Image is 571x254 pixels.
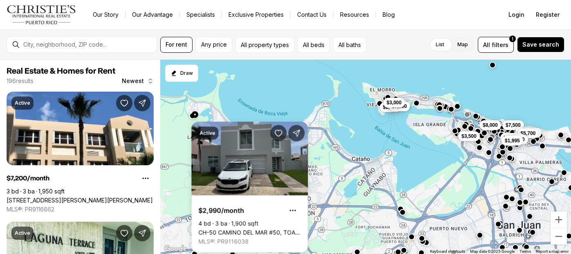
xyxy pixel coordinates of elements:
[201,41,227,48] span: Any price
[506,135,528,144] button: $5,500
[519,249,531,254] a: Terms (opens in new tab)
[388,101,410,111] button: $7,000
[461,133,477,139] span: $3,500
[429,37,451,52] label: List
[515,127,536,137] button: $2,000
[520,130,535,137] span: $5,700
[383,98,405,108] button: $3,000
[334,9,376,20] a: Resources
[509,136,524,143] span: $5,500
[7,78,34,84] p: 196 results
[376,9,401,20] a: Blog
[198,229,301,236] a: CH-50 CAMINO DEL MAR #50, TOA BAJA PR, 00949
[7,197,153,204] a: 5 CARRION COURT #4, SAN JUAN PR, 00911
[137,170,154,187] button: Property options
[125,9,179,20] a: Our Advantage
[536,11,560,18] span: Register
[333,37,366,53] button: All baths
[298,37,330,53] button: All beds
[451,37,475,52] label: Map
[470,249,515,254] span: Map data ©2025 Google
[235,37,294,53] button: All property types
[483,40,490,49] span: All
[7,67,115,75] span: Real Estate & Homes for Rent
[15,100,30,106] p: Active
[518,129,533,135] span: $2,000
[483,122,498,128] span: $8,000
[383,104,398,110] span: $2,500
[531,7,564,23] button: Register
[503,135,521,141] span: $12,000
[180,9,222,20] a: Specialists
[160,37,193,53] button: For rent
[379,102,401,112] button: $2,500
[522,41,559,48] span: Save search
[117,73,159,89] button: Newest
[199,130,215,136] p: Active
[116,225,132,241] button: Save Property: #6 MARIANO RAMIREZ BAGES #3E
[122,78,144,84] span: Newest
[500,133,524,143] button: $12,000
[458,131,480,141] button: $3,500
[134,225,150,241] button: Share Property
[492,40,508,49] span: filters
[86,9,125,20] a: Our Story
[502,120,524,130] button: $7,500
[508,11,524,18] span: Login
[386,99,401,106] span: $3,000
[222,9,290,20] a: Exclusive Properties
[270,125,287,141] button: Save Property: CH-50 CAMINO DEL MAR #50
[165,65,198,82] button: Start drawing
[551,211,567,228] button: Zoom in
[523,130,538,136] span: $7,200
[166,41,187,48] span: For rent
[522,221,551,250] iframe: To enrich screen reader interactions, please activate Accessibility in Grammarly extension settings
[134,95,150,111] button: Share Property
[505,137,520,144] span: $1,995
[512,36,513,42] span: 1
[506,122,521,128] span: $7,500
[479,120,501,130] button: $8,000
[517,128,539,138] button: $5,700
[291,9,333,20] button: Contact Us
[392,103,407,110] span: $7,000
[519,128,541,138] button: $7,200
[284,202,301,218] button: Property options
[478,37,514,53] button: Allfilters1
[288,125,305,141] button: Share Property
[196,37,232,53] button: Any price
[504,7,529,23] button: Login
[536,249,569,254] a: Report a map error
[116,95,132,111] button: Save Property: 5 CARRION COURT #4
[551,228,567,245] button: Zoom out
[502,136,523,146] button: $1,995
[517,37,564,52] button: Save search
[15,230,30,236] p: Active
[7,5,76,25] img: logo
